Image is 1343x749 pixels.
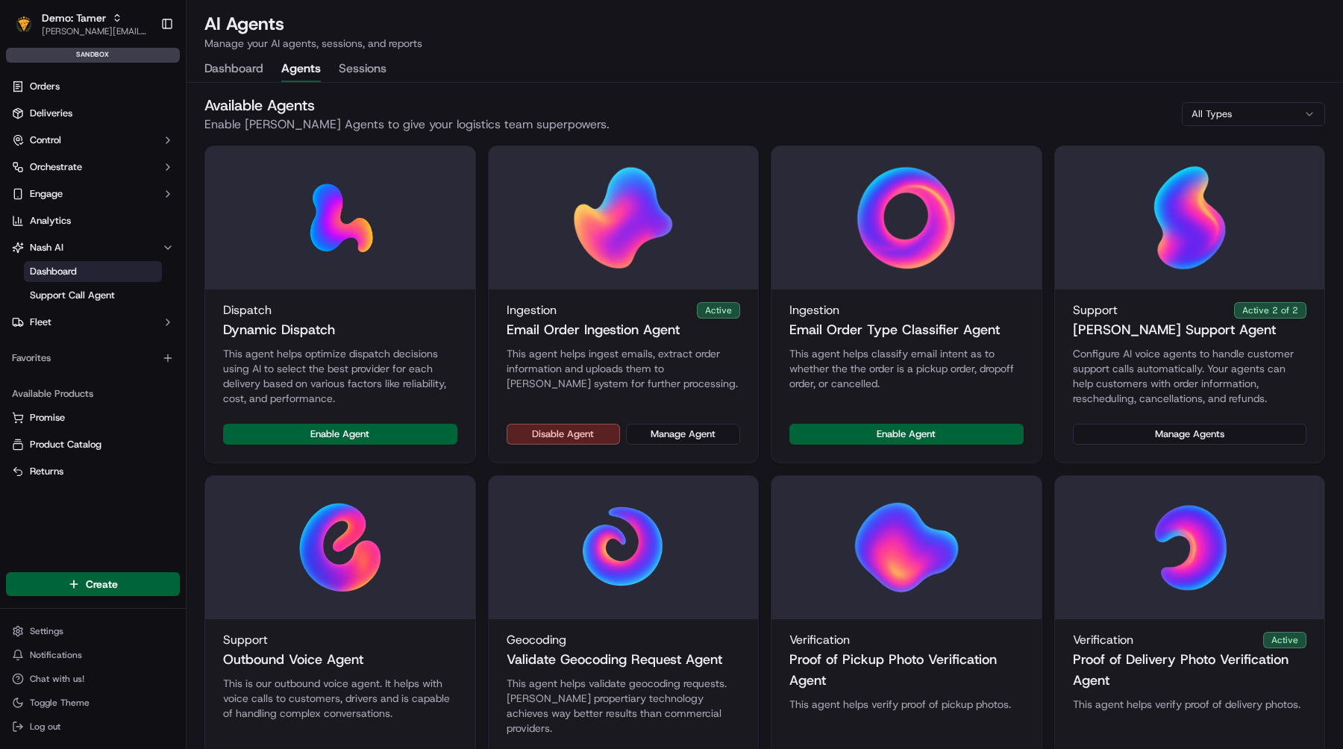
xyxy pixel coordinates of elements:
[148,253,181,264] span: Pylon
[1263,632,1306,648] div: Active
[12,465,174,478] a: Returns
[30,625,63,637] span: Settings
[51,157,189,169] div: We're available if you need us!
[281,57,321,82] button: Agents
[12,411,174,424] a: Promise
[30,160,82,174] span: Orchestrate
[30,721,60,733] span: Log out
[223,301,457,319] div: Dispatch
[223,649,363,670] h3: Outbound Voice Agent
[223,319,335,340] h3: Dynamic Dispatch
[223,346,457,406] p: This agent helps optimize dispatch decisions using AI to select the best provider for each delive...
[24,285,162,306] a: Support Call Agent
[30,649,82,661] span: Notifications
[9,210,120,237] a: 📗Knowledge Base
[30,80,60,93] span: Orders
[789,319,1000,340] h3: Email Order Type Classifier Agent
[6,155,180,179] button: Orchestrate
[507,649,722,670] h3: Validate Geocoding Request Agent
[42,10,106,25] button: Demo: Tamer
[1234,302,1306,319] div: Active 2 of 2
[507,346,741,391] p: This agent helps ingest emails, extract order information and uploads them to [PERSON_NAME] syste...
[6,645,180,665] button: Notifications
[30,438,101,451] span: Product Catalog
[6,236,180,260] button: Nash AI
[789,697,1024,712] p: This agent helps verify proof of pickup photos.
[507,301,741,319] div: Ingestion
[339,57,386,82] button: Sessions
[30,411,65,424] span: Promise
[789,346,1024,391] p: This agent helps classify email intent as to whether the the order is a pickup order, dropoff ord...
[39,96,269,112] input: Got a question? Start typing here...
[1073,346,1307,406] p: Configure AI voice agents to handle customer support calls automatically. Your agents can help cu...
[6,48,180,63] div: sandbox
[6,75,180,98] a: Orders
[15,15,45,45] img: Nash
[507,319,680,340] h3: Email Order Ingestion Agent
[254,147,272,165] button: Start new chat
[223,676,457,721] p: This is our outbound voice agent. It helps with voice calls to customers, drivers and is capable ...
[1073,697,1307,712] p: This agent helps verify proof of delivery photos.
[126,218,138,230] div: 💻
[204,116,610,134] p: Enable [PERSON_NAME] Agents to give your logistics team superpowers.
[1136,494,1243,601] img: Proof of Delivery Photo Verification Agent
[1136,164,1243,272] img: Charlie Support Agent
[6,406,180,430] button: Promise
[51,142,245,157] div: Start new chat
[15,218,27,230] div: 📗
[30,265,77,278] span: Dashboard
[789,631,1024,649] div: Verification
[6,128,180,152] button: Control
[853,494,960,601] img: Proof of Pickup Photo Verification Agent
[6,621,180,642] button: Settings
[42,25,148,37] span: [PERSON_NAME][EMAIL_ADDRESS][DOMAIN_NAME]
[30,134,61,147] span: Control
[853,164,960,272] img: Email Order Type Classifier Agent
[12,438,174,451] a: Product Catalog
[6,716,180,737] button: Log out
[6,460,180,483] button: Returns
[6,692,180,713] button: Toggle Theme
[569,164,677,272] img: Email Order Ingestion Agent
[30,241,63,254] span: Nash AI
[626,424,740,445] button: Manage Agent
[287,164,394,272] img: Dynamic Dispatch
[86,577,118,592] span: Create
[6,433,180,457] button: Product Catalog
[223,424,457,445] button: Enable Agent
[507,676,741,736] p: This agent helps validate geocoding requests. [PERSON_NAME] propertiary technology achieves way b...
[141,216,240,231] span: API Documentation
[30,673,84,685] span: Chat with us!
[30,187,63,201] span: Engage
[12,12,36,36] img: Demo: Tamer
[697,302,740,319] div: Active
[6,572,180,596] button: Create
[789,649,1024,691] h3: Proof of Pickup Photo Verification Agent
[507,631,741,649] div: Geocoding
[30,107,72,120] span: Deliveries
[6,382,180,406] div: Available Products
[6,310,180,334] button: Fleet
[6,6,154,42] button: Demo: TamerDemo: Tamer[PERSON_NAME][EMAIL_ADDRESS][DOMAIN_NAME]
[1073,301,1307,319] div: Support
[1073,424,1307,445] button: Manage Agents
[30,316,51,329] span: Fleet
[24,261,162,282] a: Dashboard
[204,12,422,36] h1: AI Agents
[15,60,272,84] p: Welcome 👋
[30,289,115,302] span: Support Call Agent
[789,424,1024,445] button: Enable Agent
[1073,649,1307,691] h3: Proof of Delivery Photo Verification Agent
[6,182,180,206] button: Engage
[223,631,457,649] div: Support
[1073,631,1307,649] div: Verification
[30,216,114,231] span: Knowledge Base
[204,95,610,116] h2: Available Agents
[30,214,71,228] span: Analytics
[30,465,63,478] span: Returns
[30,697,90,709] span: Toggle Theme
[6,209,180,233] a: Analytics
[6,101,180,125] a: Deliveries
[507,424,621,445] button: Disable Agent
